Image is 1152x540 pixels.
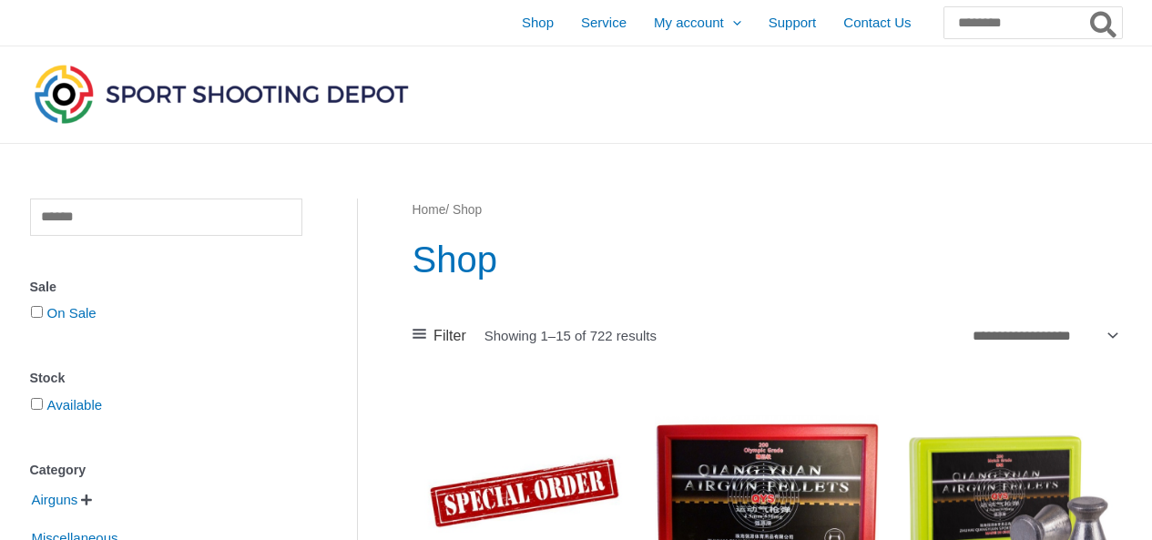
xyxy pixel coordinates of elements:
[413,234,1122,285] h1: Shop
[433,322,466,350] span: Filter
[413,322,466,350] a: Filter
[30,491,80,506] a: Airguns
[47,305,97,321] a: On Sale
[484,329,657,342] p: Showing 1–15 of 722 results
[31,398,43,410] input: Available
[30,365,302,392] div: Stock
[1086,7,1122,38] button: Search
[30,60,413,127] img: Sport Shooting Depot
[413,199,1122,222] nav: Breadcrumb
[47,397,103,413] a: Available
[31,306,43,318] input: On Sale
[966,321,1122,349] select: Shop order
[81,494,92,506] span: 
[413,203,446,217] a: Home
[30,484,80,515] span: Airguns
[30,457,302,484] div: Category
[30,274,302,301] div: Sale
